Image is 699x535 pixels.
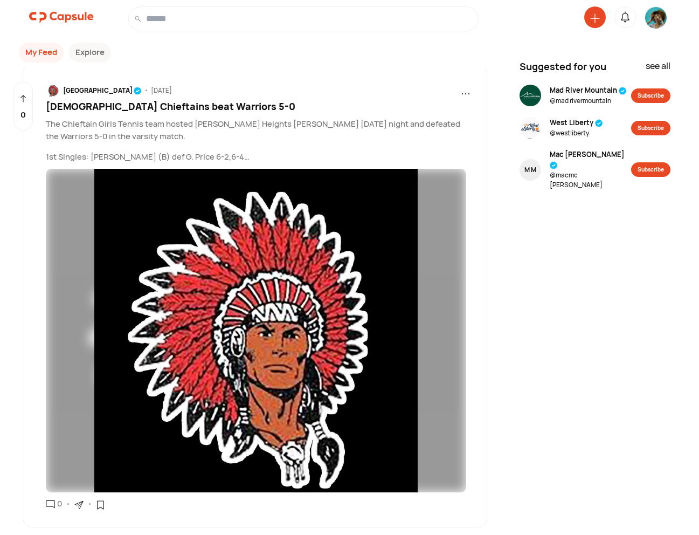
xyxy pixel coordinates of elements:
span: Mad River Mountain [550,85,627,96]
div: 0 [55,498,62,510]
div: [GEOGRAPHIC_DATA] [63,86,142,95]
img: resizeImage [46,169,467,492]
img: tick [134,87,142,95]
img: resizeImage [520,85,541,106]
img: resizeImage [46,84,59,98]
p: 1st Singles: [PERSON_NAME] (B) def G. Price 6-2,6-4 [46,151,471,163]
img: tick [619,87,627,95]
span: ... [461,82,470,98]
img: resizeImage [520,117,541,139]
button: My Feed [19,43,64,63]
img: logo [29,6,94,28]
a: logo [29,6,94,31]
button: Subscribe [631,121,670,135]
button: Explore [69,43,111,63]
span: @ macmc [PERSON_NAME] [550,170,631,190]
img: tick [595,119,603,127]
div: see all [646,59,670,78]
span: West Liberty [550,118,603,128]
p: 0 [20,109,26,121]
button: Subscribe [631,88,670,103]
span: Suggested for you [520,59,606,74]
div: [DATE] [151,86,172,95]
span: @ westliberty [550,128,603,138]
span: @ mad rivermountain [550,96,627,106]
img: tick [550,161,558,169]
img: resizeImage [645,7,667,29]
div: M M [524,165,536,175]
p: The Chieftain Girls Tennis team hosted [PERSON_NAME] Heights [PERSON_NAME] [DATE] night and defea... [46,118,471,142]
span: [DEMOGRAPHIC_DATA] Chieftains beat Warriors 5-0 [46,100,295,113]
span: Mac [PERSON_NAME] [550,149,631,170]
button: Subscribe [631,162,670,177]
